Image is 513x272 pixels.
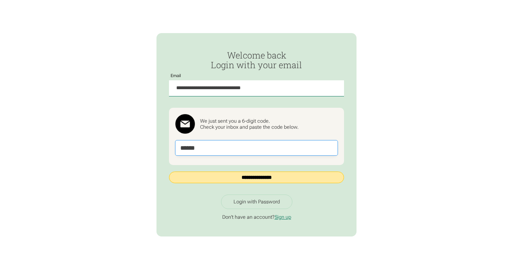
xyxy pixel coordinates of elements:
p: Don't have an account? [169,214,344,220]
a: Sign up [275,214,291,220]
form: Passwordless Login [169,50,344,189]
div: Login with Password [234,199,280,205]
div: We just sent you a 6-digit code. Check your inbox and paste the code below. [200,118,298,130]
label: Email [169,73,183,78]
h2: Welcome back Login with your email [169,50,344,70]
